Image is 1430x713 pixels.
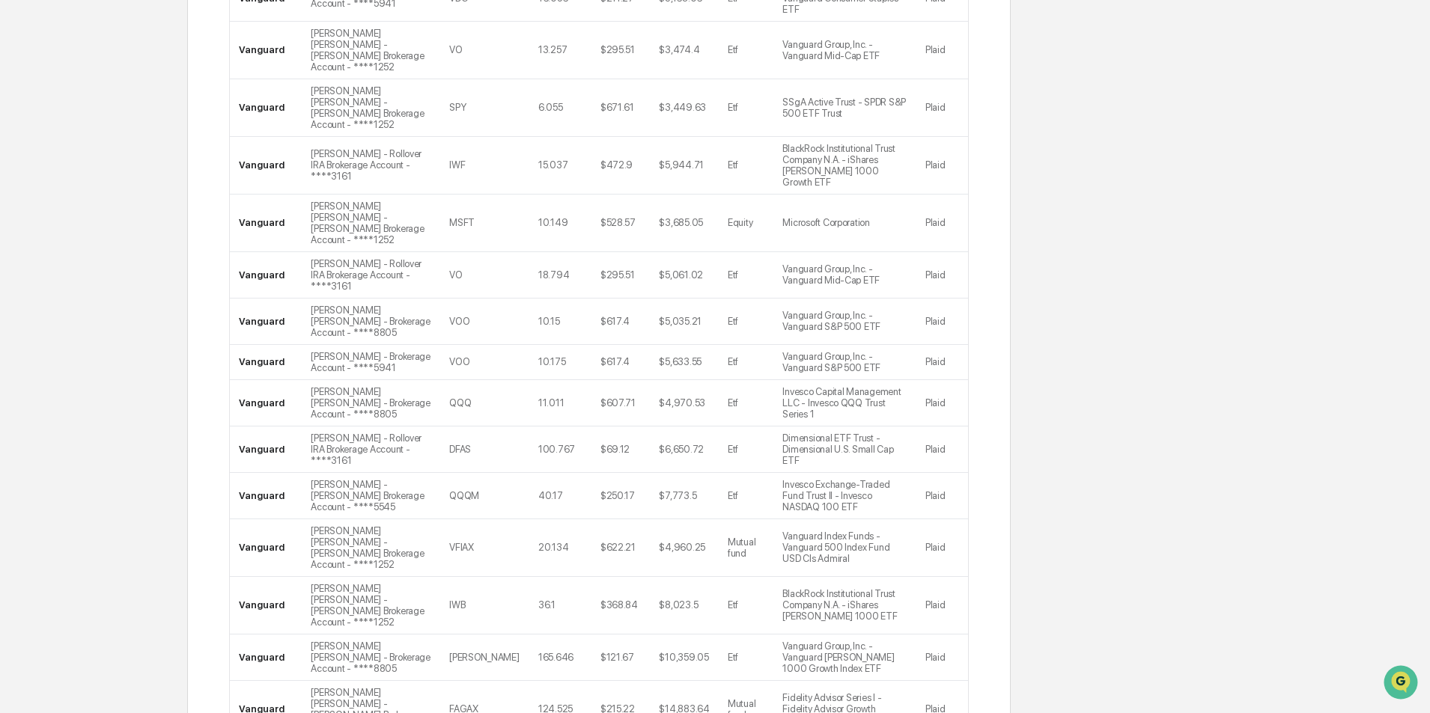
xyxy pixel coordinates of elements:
td: Etf [719,380,774,426]
td: Etf [719,577,774,634]
td: Vanguard Group, Inc. - Vanguard S&P 500 ETF [773,299,916,345]
td: [PERSON_NAME] - Brokerage Account - ****5941 [302,345,440,380]
td: 18.794 [529,252,591,299]
td: 100.767 [529,426,591,473]
td: Etf [719,426,774,473]
td: 15.037 [529,137,591,195]
td: Plaid [916,577,968,634]
span: Pylon [149,254,181,265]
td: Vanguard Group, Inc. - Vanguard Mid-Cap ETF [773,252,916,299]
td: $472.9 [591,137,651,195]
td: $4,960.25 [650,519,718,577]
span: Data Lookup [30,217,94,232]
td: 40.17 [529,473,591,519]
td: $8,023.5 [650,577,718,634]
td: [PERSON_NAME] [PERSON_NAME] - Brokerage Account - ****8805 [302,634,440,681]
td: SPY [440,79,529,137]
td: $368.84 [591,577,651,634]
td: $671.61 [591,79,651,137]
td: Vanguard Group, Inc. - Vanguard [PERSON_NAME] 1000 Growth Index ETF [773,634,916,681]
td: Etf [719,345,774,380]
td: Mutual fund [719,519,774,577]
td: SSgA Active Trust - SPDR S&P 500 ETF Trust [773,79,916,137]
td: 10.15 [529,299,591,345]
td: [PERSON_NAME] [PERSON_NAME] - [PERSON_NAME] Brokerage Account - ****1252 [302,577,440,634]
td: Vanguard [230,577,302,634]
td: IWF [440,137,529,195]
td: Vanguard [230,634,302,681]
td: Vanguard [230,299,302,345]
td: Vanguard [230,79,302,137]
td: 13.257 [529,22,591,79]
td: Plaid [916,22,968,79]
td: 11.011 [529,380,591,426]
td: $607.71 [591,380,651,426]
td: IWB [440,577,529,634]
td: $617.4 [591,345,651,380]
p: How can we help? [15,31,273,55]
td: [PERSON_NAME] - Rollover IRA Brokerage Account - ****3161 [302,252,440,299]
td: [PERSON_NAME] [PERSON_NAME] - [PERSON_NAME] Brokerage Account - ****1252 [302,519,440,577]
td: $295.51 [591,22,651,79]
td: MSFT [440,195,529,252]
td: VO [440,22,529,79]
a: 🖐️Preclearance [9,183,103,209]
td: $6,650.72 [650,426,718,473]
td: $3,449.63 [650,79,718,137]
td: Vanguard Index Funds - Vanguard 500 Index Fund USD Cls Admiral [773,519,916,577]
div: We're available if you need us! [51,129,189,141]
div: 🗄️ [109,190,121,202]
td: $528.57 [591,195,651,252]
a: 🗄️Attestations [103,183,192,209]
td: Dimensional ETF Trust - Dimensional U.S. Small Cap ETF [773,426,916,473]
td: Vanguard Group, Inc. - Vanguard Mid-Cap ETF [773,22,916,79]
td: $10,359.05 [650,634,718,681]
td: Plaid [916,137,968,195]
td: VOO [440,345,529,380]
td: Microsoft Corporation [773,195,916,252]
td: [PERSON_NAME] - [PERSON_NAME] Brokerage Account - ****5545 [302,473,440,519]
td: Plaid [916,426,968,473]
td: $7,773.5 [650,473,718,519]
td: $295.51 [591,252,651,299]
td: 20.134 [529,519,591,577]
td: Vanguard [230,195,302,252]
a: Powered byPylon [106,253,181,265]
td: Invesco Exchange-Traded Fund Trust II - Invesco NASDAQ 100 ETF [773,473,916,519]
td: DFAS [440,426,529,473]
td: Vanguard [230,345,302,380]
td: BlackRock Institutional Trust Company N.A. - iShares [PERSON_NAME] 1000 ETF [773,577,916,634]
td: [PERSON_NAME] - Rollover IRA Brokerage Account - ****3161 [302,137,440,195]
td: Plaid [916,79,968,137]
td: [PERSON_NAME] [PERSON_NAME] - Brokerage Account - ****8805 [302,380,440,426]
td: 165.646 [529,634,591,681]
td: VOO [440,299,529,345]
td: QQQM [440,473,529,519]
td: Etf [719,22,774,79]
div: 🔎 [15,218,27,230]
td: QQQ [440,380,529,426]
iframe: Open customer support [1382,664,1423,704]
td: 36.1 [529,577,591,634]
td: $121.67 [591,634,651,681]
td: $622.21 [591,519,651,577]
td: Plaid [916,519,968,577]
td: $69.12 [591,426,651,473]
td: Plaid [916,634,968,681]
td: Etf [719,79,774,137]
td: Etf [719,137,774,195]
td: $3,685.05 [650,195,718,252]
td: $250.17 [591,473,651,519]
td: Vanguard [230,252,302,299]
td: Vanguard [230,519,302,577]
td: Equity [719,195,774,252]
div: Start new chat [51,114,246,129]
td: Invesco Capital Management LLC - Invesco QQQ Trust Series 1 [773,380,916,426]
td: $5,061.02 [650,252,718,299]
td: Vanguard [230,22,302,79]
span: Preclearance [30,189,97,204]
td: [PERSON_NAME] - Rollover IRA Brokerage Account - ****3161 [302,426,440,473]
span: Attestations [124,189,186,204]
